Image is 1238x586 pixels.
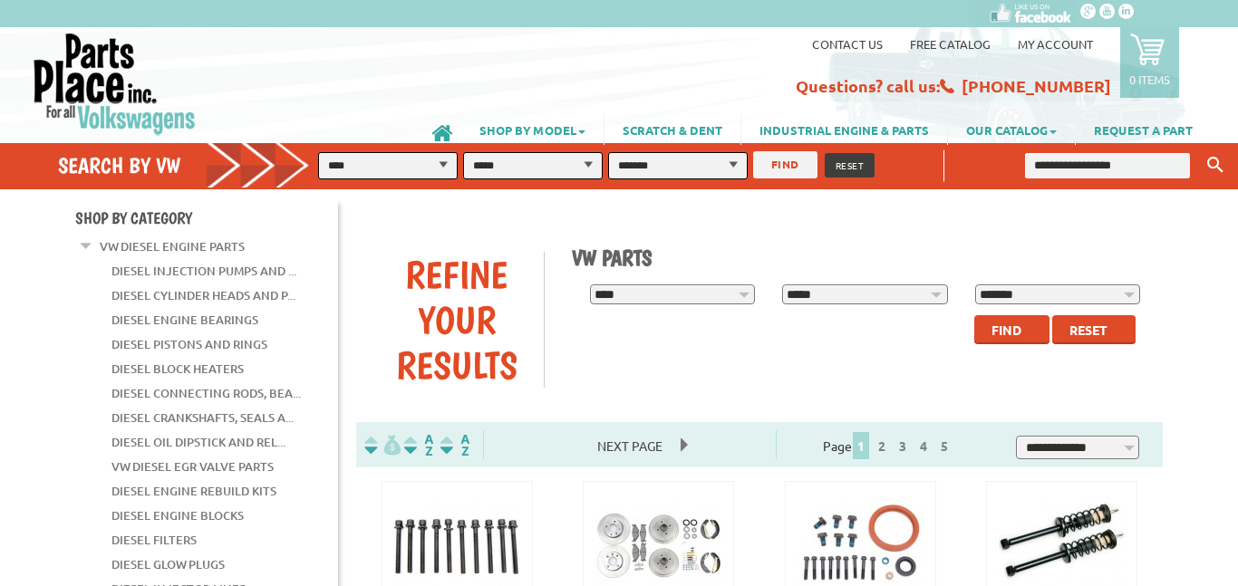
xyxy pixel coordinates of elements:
[111,283,295,307] a: Diesel Cylinder Heads and P...
[1129,72,1170,87] p: 0 items
[58,152,322,178] h4: Search by VW
[111,528,197,552] a: Diesel Filters
[75,208,338,227] h4: Shop By Category
[111,406,294,429] a: Diesel Crankshafts, Seals a...
[910,36,991,52] a: Free Catalog
[1120,27,1179,98] a: 0 items
[874,437,890,454] a: 2
[111,357,244,380] a: Diesel Block Heaters
[111,308,258,331] a: Diesel Engine Bearings
[100,235,245,258] a: VW Diesel Engine Parts
[825,153,875,178] button: RESET
[776,430,1001,459] div: Page
[974,315,1049,344] button: Find
[401,435,437,456] img: Sort by Headline
[579,437,681,454] a: Next Page
[32,32,198,136] img: Parts Place Inc!
[461,114,604,145] a: SHOP BY MODEL
[753,151,817,178] button: FIND
[936,437,953,454] a: 5
[111,552,225,576] a: Diesel Glow Plugs
[572,245,1150,271] h1: VW Parts
[812,36,883,52] a: Contact us
[1052,315,1136,344] button: Reset
[1018,36,1093,52] a: My Account
[604,114,740,145] a: SCRATCH & DENT
[111,259,296,283] a: Diesel Injection Pumps and ...
[1069,322,1107,338] span: Reset
[1202,150,1229,180] button: Keyword Search
[915,437,932,454] a: 4
[364,435,401,456] img: filterpricelow.svg
[741,114,947,145] a: INDUSTRIAL ENGINE & PARTS
[111,479,276,503] a: Diesel Engine Rebuild Kits
[111,381,301,405] a: Diesel Connecting Rods, Bea...
[1076,114,1211,145] a: REQUEST A PART
[111,332,267,356] a: Diesel Pistons and Rings
[991,322,1021,338] span: Find
[111,430,285,454] a: Diesel Oil Dipstick and Rel...
[437,435,473,456] img: Sort by Sales Rank
[111,504,244,527] a: Diesel Engine Blocks
[579,432,681,459] span: Next Page
[111,455,274,478] a: VW Diesel EGR Valve Parts
[370,252,544,388] div: Refine Your Results
[853,432,869,459] span: 1
[948,114,1075,145] a: OUR CATALOG
[836,159,865,172] span: RESET
[895,437,911,454] a: 3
